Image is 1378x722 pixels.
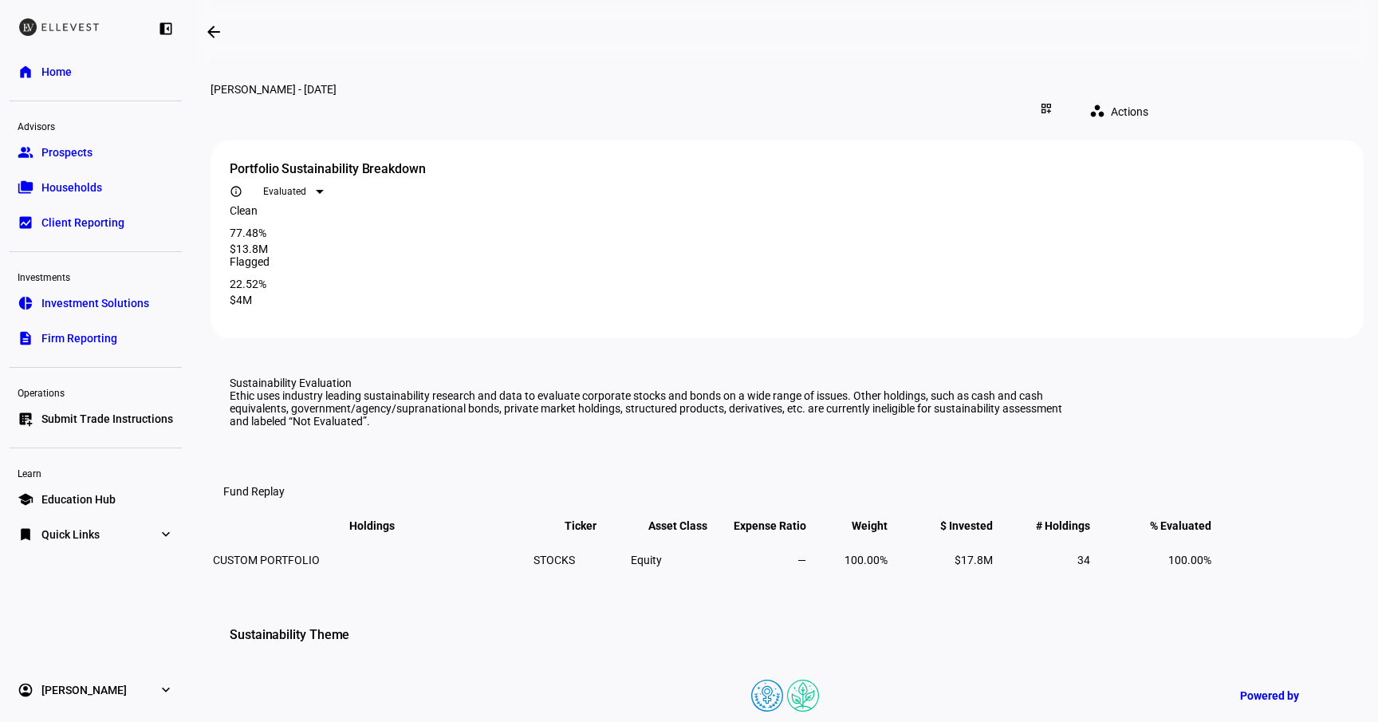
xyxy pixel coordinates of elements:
[10,172,182,203] a: folder_copyHouseholds
[230,160,1345,179] div: Portfolio Sustainability Breakdown
[223,485,285,498] eth-data-table-title: Fund Replay
[230,389,1066,428] div: Ethic uses industry leading sustainability research and data to evaluate corporate stocks and bon...
[787,680,819,712] img: climateChange.colored.svg
[533,554,575,566] span: STOCKS
[734,519,806,532] span: Expense Ratio
[230,377,1345,389] div: Sustainability Evaluation
[18,330,33,346] eth-mat-symbol: description
[1089,103,1105,119] mat-icon: workspaces
[565,519,596,532] span: Ticker
[1077,554,1090,566] span: 34
[648,519,707,532] span: Asset Class
[18,215,33,231] eth-mat-symbol: bid_landscape
[10,207,182,239] a: bid_landscapeClient Reporting
[10,265,182,287] div: Investments
[10,287,182,319] a: pie_chartInvestment Solutions
[10,136,182,168] a: groupProspects
[41,330,117,346] span: Firm Reporting
[230,243,1093,255] div: $13.8M
[41,295,149,311] span: Investment Solutions
[18,411,33,427] eth-mat-symbol: list_alt_add
[349,519,395,532] span: Holdings
[18,144,33,160] eth-mat-symbol: group
[10,381,182,403] div: Operations
[1077,96,1167,128] button: Actions
[211,83,1167,96] div: Elizabeth Yntema - February 27, 2025
[41,180,102,195] span: Households
[41,144,93,160] span: Prospects
[18,527,33,542] eth-mat-symbol: bookmark
[845,554,888,566] span: 100.00%
[41,682,127,698] span: [PERSON_NAME]
[10,322,182,354] a: descriptionFirm Reporting
[211,606,1364,664] div: Sustainability Theme
[18,180,33,195] eth-mat-symbol: folder_copy
[955,554,993,566] span: $17.8M
[230,204,1093,217] div: Clean
[751,680,783,712] img: womensRights.colored.svg
[18,491,33,507] eth-mat-symbol: school
[230,227,1093,239] div: 77.48%
[230,278,1345,290] div: 22.52%
[158,682,174,698] eth-mat-symbol: expand_more
[852,519,888,532] span: Weight
[213,554,320,566] span: CUSTOM PORTFOLIO
[158,527,174,542] eth-mat-symbol: expand_more
[41,64,72,80] span: Home
[10,461,182,483] div: Learn
[1036,519,1090,532] span: # Holdings
[41,215,124,231] span: Client Reporting
[230,185,242,198] mat-icon: info_outline
[10,114,182,136] div: Advisors
[631,554,662,566] span: Equity
[18,64,33,80] eth-mat-symbol: home
[1168,554,1211,566] span: 100.00%
[1111,96,1148,128] span: Actions
[41,527,100,542] span: Quick Links
[1040,102,1053,115] mat-icon: dashboard_customize
[41,411,173,427] span: Submit Trade Instructions
[158,21,174,37] eth-mat-symbol: left_panel_close
[1232,681,1354,710] a: Powered by
[1064,96,1167,128] eth-quick-actions: Actions
[204,22,223,41] mat-icon: arrow_backwards
[263,186,306,197] span: Evaluated
[797,554,806,566] span: —
[18,682,33,698] eth-mat-symbol: account_circle
[1150,519,1211,532] span: % Evaluated
[940,519,993,532] span: $ Invested
[230,294,1345,306] div: $4M
[10,56,182,88] a: homeHome
[41,491,116,507] span: Education Hub
[230,255,1345,268] div: Flagged
[18,295,33,311] eth-mat-symbol: pie_chart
